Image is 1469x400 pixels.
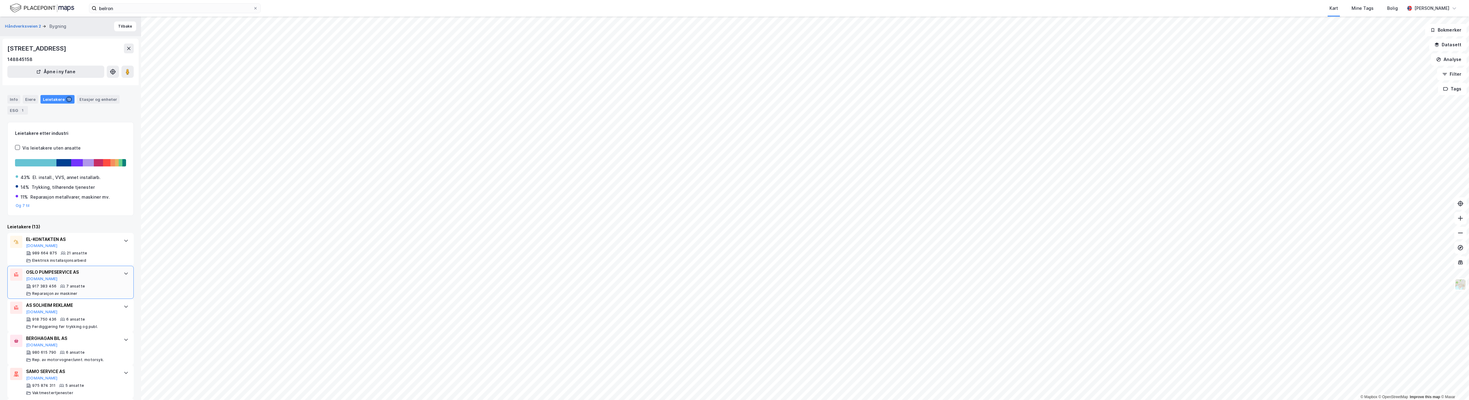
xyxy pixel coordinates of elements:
div: 989 664 875 [32,251,57,256]
div: Kart [1329,5,1338,12]
div: 5 ansatte [65,383,84,388]
a: OpenStreetMap [1379,395,1408,399]
div: BERGHAGAN BIL AS [26,335,117,342]
div: Etasjer og enheter [79,97,117,102]
img: Z [1455,279,1466,290]
div: 980 615 790 [32,350,56,355]
button: Tags [1438,83,1467,95]
div: 13 [66,96,72,102]
div: EL-KONTAKTEN AS [26,236,117,243]
div: Ferdiggjøring før trykking og publ. [32,324,98,329]
div: Trykking, tilhørende tjenester [32,184,95,191]
div: Leietakere etter industri [15,130,126,137]
div: OSLO PUMPESERVICE AS [26,269,117,276]
button: [DOMAIN_NAME] [26,343,58,348]
div: 11% [21,193,28,201]
div: 918 750 436 [32,317,56,322]
button: [DOMAIN_NAME] [26,276,58,281]
button: Og 7 til [16,203,30,208]
div: AS SOLHEIM REKLAME [26,302,117,309]
div: 6 ansatte [66,317,85,322]
button: [DOMAIN_NAME] [26,310,58,314]
div: Elektrisk installasjonsarbeid [32,258,86,263]
div: 6 ansatte [66,350,85,355]
img: logo.f888ab2527a4732fd821a326f86c7f29.svg [10,3,74,13]
button: Datasett [1429,39,1467,51]
div: 14% [21,184,29,191]
div: Vis leietakere uten ansatte [22,144,81,152]
input: Søk på adresse, matrikkel, gårdeiere, leietakere eller personer [97,4,253,13]
div: 917 383 456 [32,284,56,289]
div: Reparasjon metallvarer, maskiner mv. [30,193,110,201]
button: [DOMAIN_NAME] [26,243,58,248]
div: El. install., VVS, annet installarb. [33,174,101,181]
iframe: Chat Widget [1438,371,1469,400]
button: Håndverksveien 2 [5,23,42,29]
div: Mine Tags [1352,5,1374,12]
div: Rep. av motorvogner/unnt. motorsyk. [32,357,104,362]
button: [DOMAIN_NAME] [26,376,58,381]
button: Filter [1437,68,1467,80]
button: Bokmerker [1425,24,1467,36]
div: Reparasjon av maskiner [32,291,77,296]
div: Eiere [23,95,38,104]
div: Bygning [49,23,66,30]
button: Analyse [1431,53,1467,66]
div: Info [7,95,20,104]
button: Tilbake [114,21,136,31]
div: Leietakere [40,95,75,104]
a: Mapbox [1360,395,1377,399]
div: Leietakere (13) [7,223,134,230]
div: 148845158 [7,56,33,63]
div: 43% [21,174,30,181]
div: Vaktmestertjenester [32,390,73,395]
a: Improve this map [1410,395,1440,399]
div: 7 ansatte [66,284,85,289]
div: Bolig [1387,5,1398,12]
div: [STREET_ADDRESS] [7,44,67,53]
div: 975 874 311 [32,383,56,388]
div: 21 ansatte [67,251,87,256]
div: ESG [7,106,28,115]
div: 1 [19,107,25,113]
div: [PERSON_NAME] [1414,5,1449,12]
button: Åpne i ny fane [7,66,104,78]
div: SAMO SERVICE AS [26,368,117,375]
